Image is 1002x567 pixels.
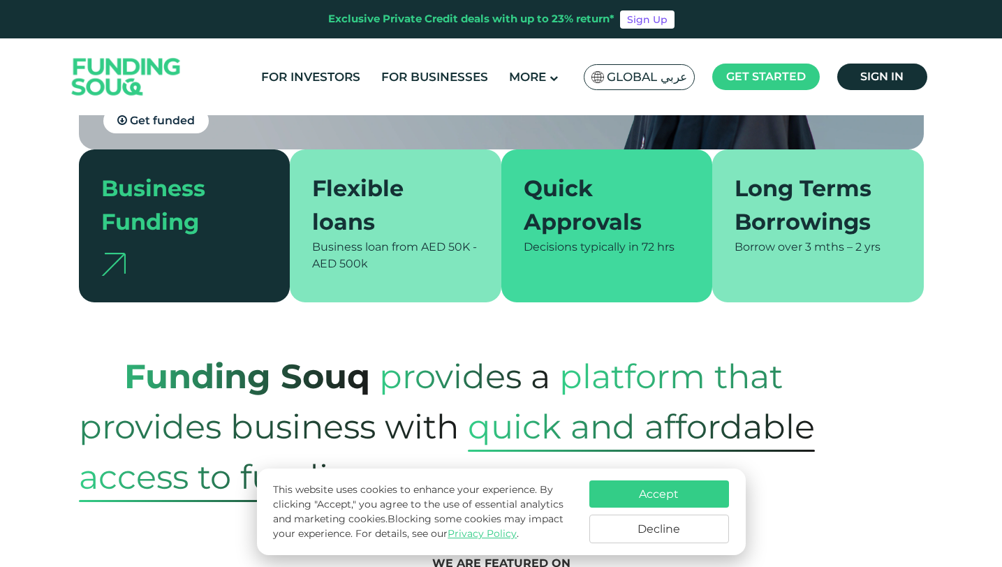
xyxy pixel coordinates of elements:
[591,71,604,83] img: SA Flag
[524,172,674,239] div: Quick Approvals
[378,66,492,89] a: For Businesses
[312,240,418,253] span: Business loan from
[448,527,517,540] a: Privacy Policy
[642,240,675,253] span: 72 hrs
[124,356,370,397] strong: Funding Souq
[273,513,563,540] span: Blocking some cookies may impact your experience.
[860,70,904,83] span: Sign in
[101,253,126,276] img: arrow
[735,172,885,239] div: Long Terms Borrowings
[130,114,195,127] span: Get funded
[735,240,802,253] span: Borrow over
[589,515,729,543] button: Decline
[79,342,783,461] span: platform that provides business with
[58,42,195,112] img: Logo
[258,66,364,89] a: For Investors
[607,69,687,85] span: Global عربي
[524,240,639,253] span: Decisions typically in
[509,70,546,84] span: More
[379,342,550,411] span: provides a
[273,483,575,541] p: This website uses cookies to enhance your experience. By clicking "Accept," you agree to the use ...
[355,527,519,540] span: For details, see our .
[620,10,675,29] a: Sign Up
[805,240,881,253] span: 3 mths – 2 yrs
[101,172,251,239] div: Business Funding
[837,64,927,90] a: Sign in
[103,108,209,133] a: Get funded
[589,480,729,508] button: Accept
[468,402,815,452] span: quick and affordable
[312,172,462,239] div: Flexible loans
[726,70,806,83] span: Get started
[328,11,614,27] div: Exclusive Private Credit deals with up to 23% return*
[79,452,381,502] span: access to funding.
